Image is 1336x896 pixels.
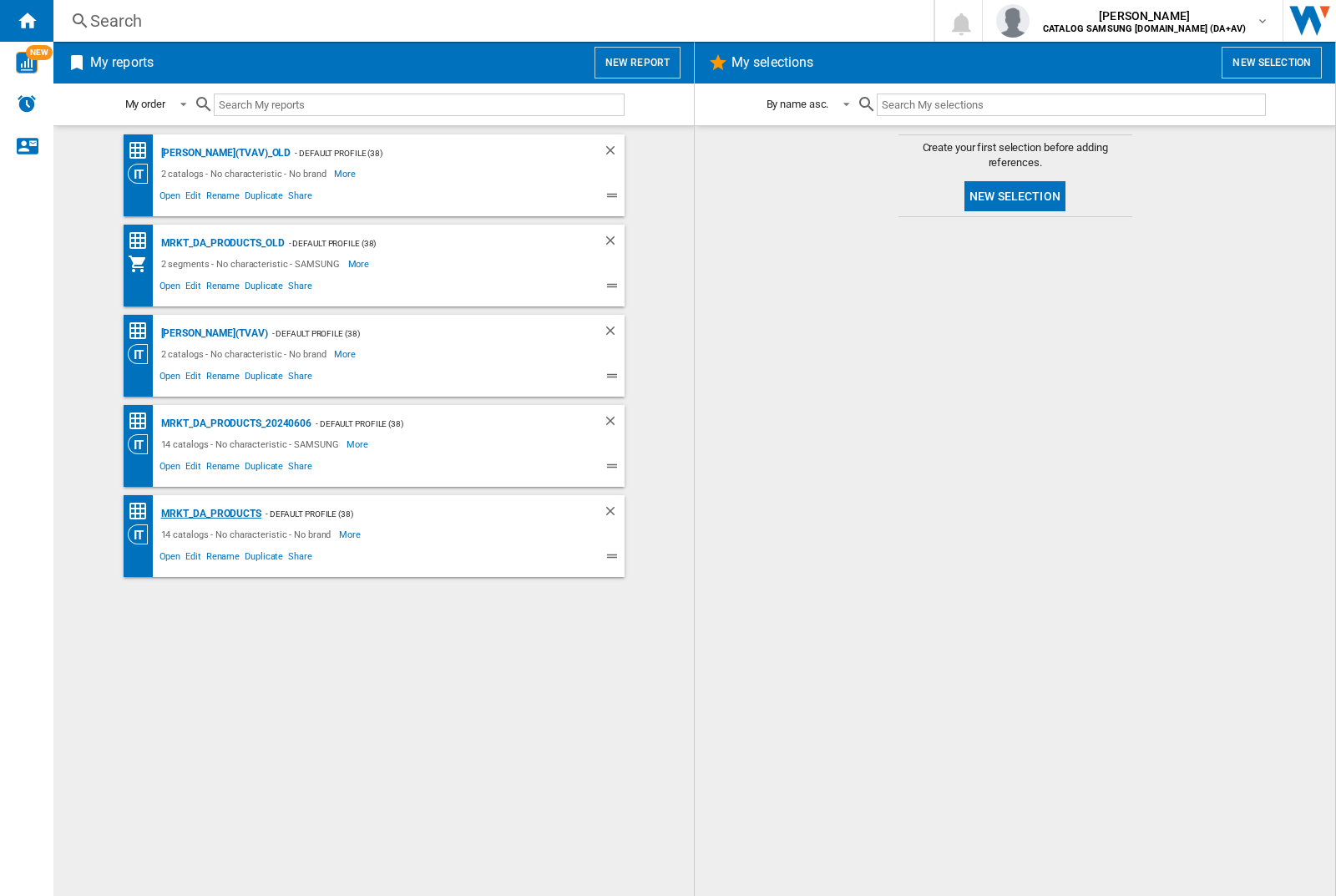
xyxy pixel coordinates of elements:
[17,94,37,114] img: alerts-logo.svg
[157,504,261,524] div: MRKT_DA_PRODUCTS
[603,323,625,344] div: Delete
[128,411,157,432] div: Price Matrix
[157,164,335,184] div: 2 catalogs - No characteristic - No brand
[157,549,184,569] span: Open
[125,98,165,110] div: My order
[964,181,1065,211] button: New selection
[128,230,157,251] div: Price Matrix
[996,4,1030,38] img: profile.jpg
[1222,47,1322,78] button: New selection
[204,368,242,388] span: Rename
[183,549,204,569] span: Edit
[214,94,625,116] input: Search My reports
[128,344,157,364] div: Category View
[242,549,286,569] span: Duplicate
[157,413,312,434] div: MRKT_DA_PRODUCTS_20240606
[204,278,242,298] span: Rename
[311,413,569,434] div: - Default profile (38)
[603,233,625,254] div: Delete
[204,188,242,208] span: Rename
[898,140,1132,170] span: Create your first selection before adding references.
[595,47,681,78] button: New report
[268,323,569,344] div: - Default profile (38)
[157,143,291,164] div: [PERSON_NAME](TVAV)_old
[204,549,242,569] span: Rename
[334,164,358,184] span: More
[347,434,371,454] span: More
[286,368,315,388] span: Share
[286,458,315,478] span: Share
[1043,8,1246,24] span: [PERSON_NAME]
[157,323,268,344] div: [PERSON_NAME](TVAV)
[242,188,286,208] span: Duplicate
[339,524,363,544] span: More
[157,458,184,478] span: Open
[183,278,204,298] span: Edit
[1043,23,1246,34] b: CATALOG SAMSUNG [DOMAIN_NAME] (DA+AV)
[242,278,286,298] span: Duplicate
[285,233,569,254] div: - Default profile (38)
[183,368,204,388] span: Edit
[157,344,335,364] div: 2 catalogs - No characteristic - No brand
[90,9,890,33] div: Search
[291,143,569,164] div: - Default profile (38)
[204,458,242,478] span: Rename
[128,254,157,274] div: My Assortment
[128,501,157,522] div: Price Matrix
[128,140,157,161] div: Price Matrix
[603,413,625,434] div: Delete
[157,188,184,208] span: Open
[157,233,285,254] div: MRKT_DA_PRODUCTS_OLD
[157,524,340,544] div: 14 catalogs - No characteristic - No brand
[157,434,347,454] div: 14 catalogs - No characteristic - SAMSUNG
[128,524,157,544] div: Category View
[157,368,184,388] span: Open
[877,94,1265,116] input: Search My selections
[26,45,53,60] span: NEW
[286,188,315,208] span: Share
[603,143,625,164] div: Delete
[286,278,315,298] span: Share
[728,47,817,78] h2: My selections
[348,254,372,274] span: More
[242,368,286,388] span: Duplicate
[767,98,829,110] div: By name asc.
[334,344,358,364] span: More
[157,278,184,298] span: Open
[157,254,348,274] div: 2 segments - No characteristic - SAMSUNG
[603,504,625,524] div: Delete
[242,458,286,478] span: Duplicate
[128,434,157,454] div: Category View
[183,188,204,208] span: Edit
[286,549,315,569] span: Share
[16,52,38,73] img: wise-card.svg
[261,504,569,524] div: - Default profile (38)
[128,321,157,342] div: Price Matrix
[87,47,157,78] h2: My reports
[183,458,204,478] span: Edit
[128,164,157,184] div: Category View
